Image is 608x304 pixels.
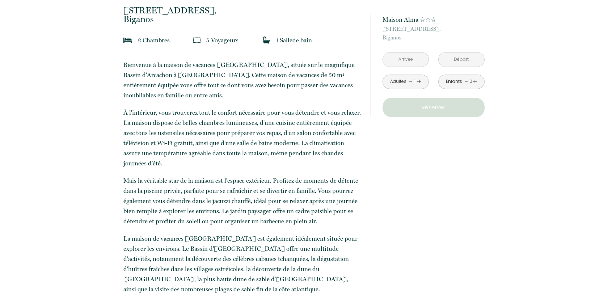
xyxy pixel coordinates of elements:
[469,78,473,85] div: 0
[123,6,361,24] p: Biganos
[236,37,238,44] span: s
[383,25,485,33] span: [STREET_ADDRESS],
[383,98,485,117] button: Réserver
[123,6,361,15] span: [STREET_ADDRESS],
[123,176,361,226] p: Mais la véritable star de la maison est l'espace extérieur. Profitez de moments de détente dans l...
[123,60,361,100] p: Bienvenue à la maison de vacances [GEOGRAPHIC_DATA], située sur le magnifique Bassin d'Arcachon à...
[390,78,406,85] div: Adultes
[413,78,417,85] div: 1
[385,103,482,112] p: Réserver
[138,35,170,45] p: 2 Chambre
[473,76,477,87] a: +
[417,76,421,87] a: +
[276,35,312,45] p: 1 Salle de bain
[167,37,170,44] span: s
[464,76,468,87] a: -
[123,107,361,168] p: À l'intérieur, vous trouverez tout le confort nécessaire pour vous détendre et vous relaxer. La m...
[409,76,413,87] a: -
[383,14,485,25] p: Maison Alma ☆☆☆
[123,233,361,294] p: La maison de vacances [GEOGRAPHIC_DATA] est également idéalement située pour explorer les environ...
[383,25,485,42] p: Biganos
[193,37,200,44] img: guests
[383,52,428,67] input: Arrivée
[206,35,238,45] p: 5 Voyageur
[446,78,462,85] div: Enfants
[439,52,484,67] input: Départ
